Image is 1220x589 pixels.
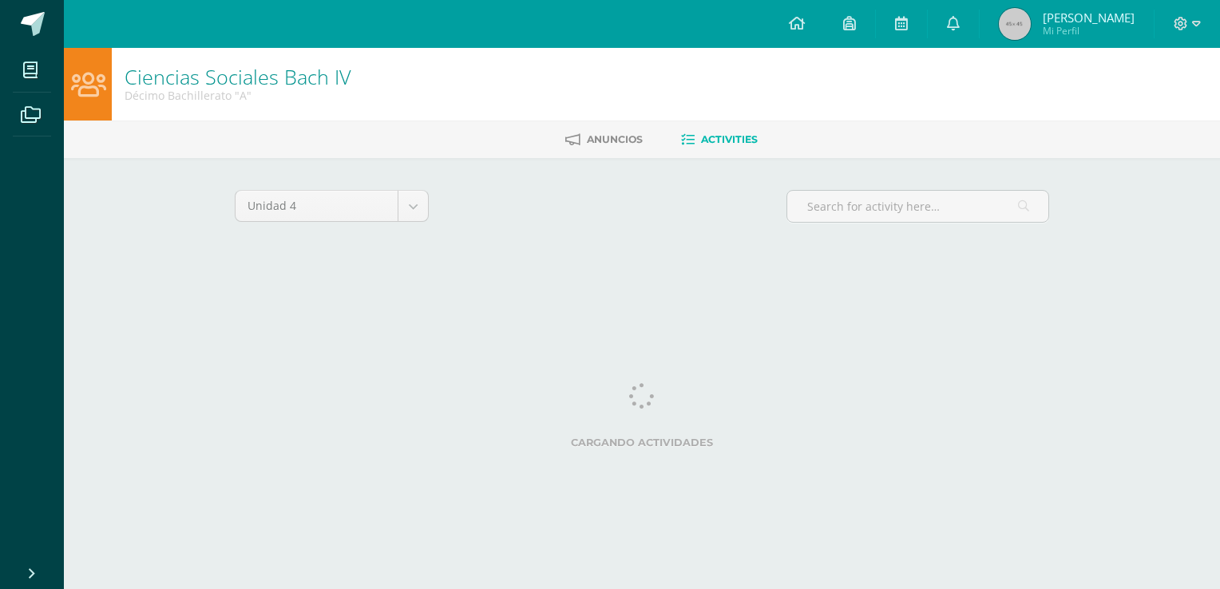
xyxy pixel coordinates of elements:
h1: Ciencias Sociales Bach IV [125,65,351,88]
input: Search for activity here… [787,191,1048,222]
img: 45x45 [999,8,1031,40]
div: Décimo Bachillerato 'A' [125,88,351,103]
a: Ciencias Sociales Bach IV [125,63,351,90]
label: Cargando actividades [235,437,1049,449]
a: Anuncios [565,127,643,152]
span: [PERSON_NAME] [1043,10,1135,26]
span: Unidad 4 [248,191,386,221]
a: Unidad 4 [236,191,428,221]
a: Activities [681,127,758,152]
span: Activities [701,133,758,145]
span: Anuncios [587,133,643,145]
span: Mi Perfil [1043,24,1135,38]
